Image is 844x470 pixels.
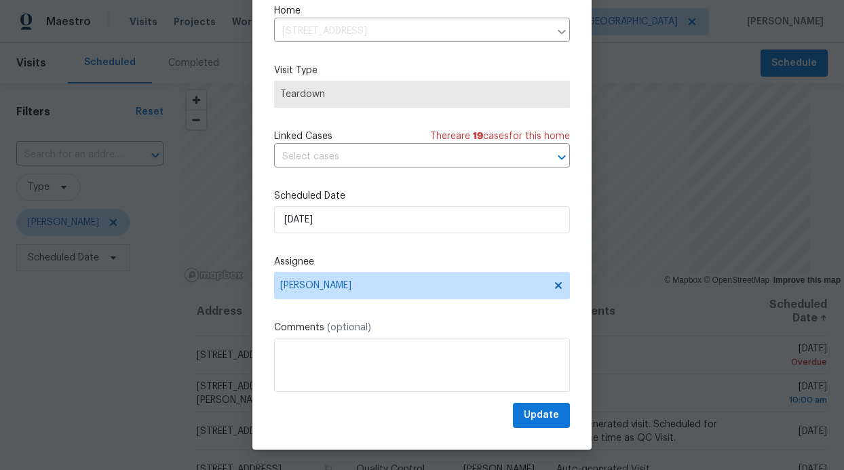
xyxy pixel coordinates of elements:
[274,21,550,42] input: Enter in an address
[274,64,570,77] label: Visit Type
[430,130,570,143] span: There are case s for this home
[274,130,332,143] span: Linked Cases
[274,255,570,269] label: Assignee
[274,4,570,18] label: Home
[274,189,570,203] label: Scheduled Date
[280,280,546,291] span: [PERSON_NAME]
[280,87,564,101] span: Teardown
[473,132,483,141] span: 19
[513,403,570,428] button: Update
[552,148,571,167] button: Open
[524,407,559,424] span: Update
[327,323,371,332] span: (optional)
[274,321,570,334] label: Comments
[274,146,532,168] input: Select cases
[274,206,570,233] input: M/D/YYYY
